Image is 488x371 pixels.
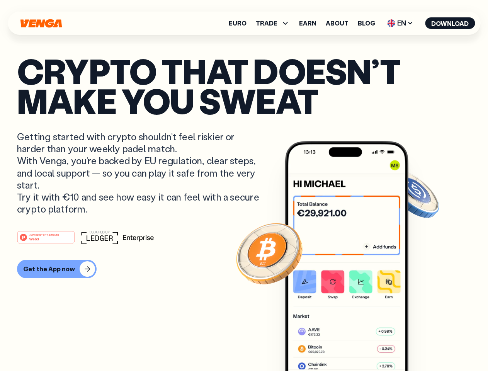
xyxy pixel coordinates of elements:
[299,20,316,26] a: Earn
[29,237,39,241] tspan: Web3
[19,19,63,28] svg: Home
[17,260,97,278] button: Get the App now
[17,260,471,278] a: Get the App now
[385,166,441,222] img: USDC coin
[23,265,75,273] div: Get the App now
[256,20,277,26] span: TRADE
[387,19,395,27] img: flag-uk
[17,131,261,215] p: Getting started with crypto shouldn’t feel riskier or harder than your weekly padel match. With V...
[17,235,75,245] a: #1 PRODUCT OF THE MONTHWeb3
[29,234,59,236] tspan: #1 PRODUCT OF THE MONTH
[326,20,349,26] a: About
[229,20,247,26] a: Euro
[425,17,475,29] button: Download
[235,218,304,288] img: Bitcoin
[384,17,416,29] span: EN
[256,19,290,28] span: TRADE
[17,56,471,115] p: Crypto that doesn’t make you sweat
[358,20,375,26] a: Blog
